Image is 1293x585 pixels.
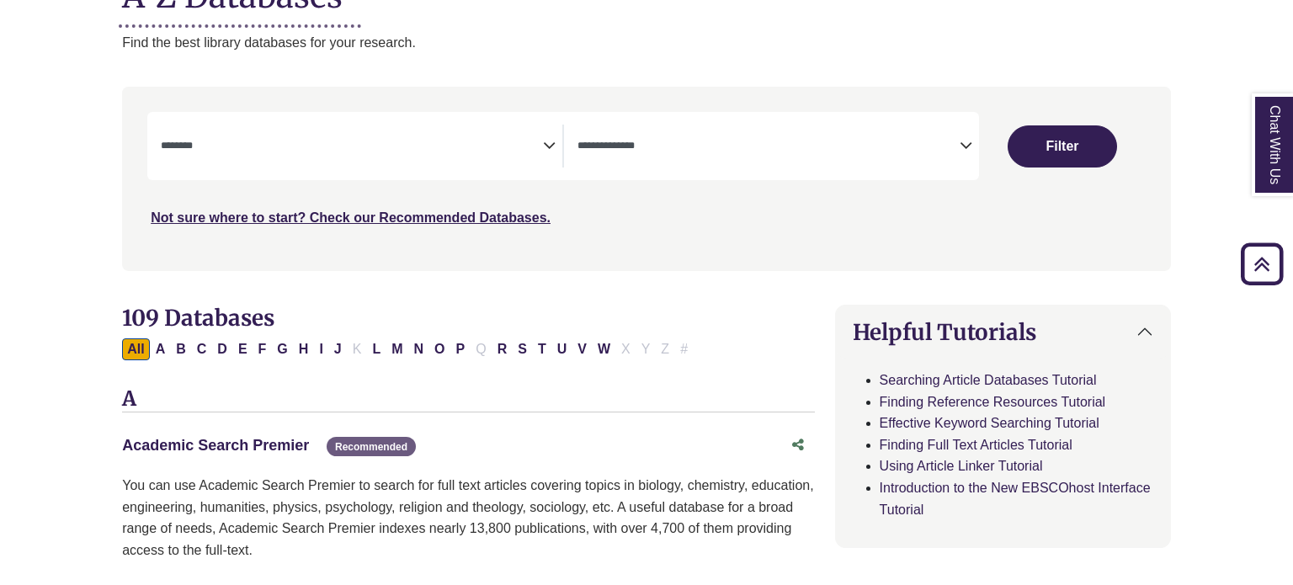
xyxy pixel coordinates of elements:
a: Finding Full Text Articles Tutorial [880,438,1072,452]
span: 109 Databases [122,304,274,332]
button: Filter Results O [429,338,450,360]
button: Filter Results C [192,338,212,360]
a: Using Article Linker Tutorial [880,459,1043,473]
button: Filter Results E [233,338,253,360]
a: Academic Search Premier [122,437,309,454]
button: Filter Results N [409,338,429,360]
textarea: Search [577,141,960,154]
button: Filter Results S [513,338,532,360]
nav: Search filters [122,87,1171,270]
button: Filter Results W [593,338,615,360]
button: Filter Results B [171,338,191,360]
button: Filter Results F [253,338,272,360]
a: Effective Keyword Searching Tutorial [880,416,1099,430]
button: Filter Results L [367,338,386,360]
button: Filter Results P [451,338,471,360]
button: Filter Results G [272,338,292,360]
button: Helpful Tutorials [836,306,1170,359]
button: Filter Results J [329,338,347,360]
h3: A [122,387,814,412]
button: Filter Results V [572,338,592,360]
button: Filter Results A [151,338,171,360]
button: Filter Results M [386,338,407,360]
a: Not sure where to start? Check our Recommended Databases. [151,210,551,225]
button: Filter Results R [492,338,513,360]
a: Searching Article Databases Tutorial [880,373,1097,387]
button: Filter Results H [294,338,314,360]
button: All [122,338,149,360]
button: Filter Results U [552,338,572,360]
button: Submit for Search Results [1008,125,1117,168]
button: Filter Results D [212,338,232,360]
p: You can use Academic Search Premier to search for full text articles covering topics in biology, ... [122,475,814,561]
a: Back to Top [1235,253,1289,275]
button: Share this database [781,429,815,461]
a: Finding Reference Resources Tutorial [880,395,1106,409]
a: Introduction to the New EBSCOhost Interface Tutorial [880,481,1151,517]
span: Recommended [327,437,416,456]
div: Alpha-list to filter by first letter of database name [122,341,694,355]
button: Filter Results I [314,338,327,360]
p: Find the best library databases for your research. [122,32,1171,54]
button: Filter Results T [533,338,551,360]
textarea: Search [161,141,543,154]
